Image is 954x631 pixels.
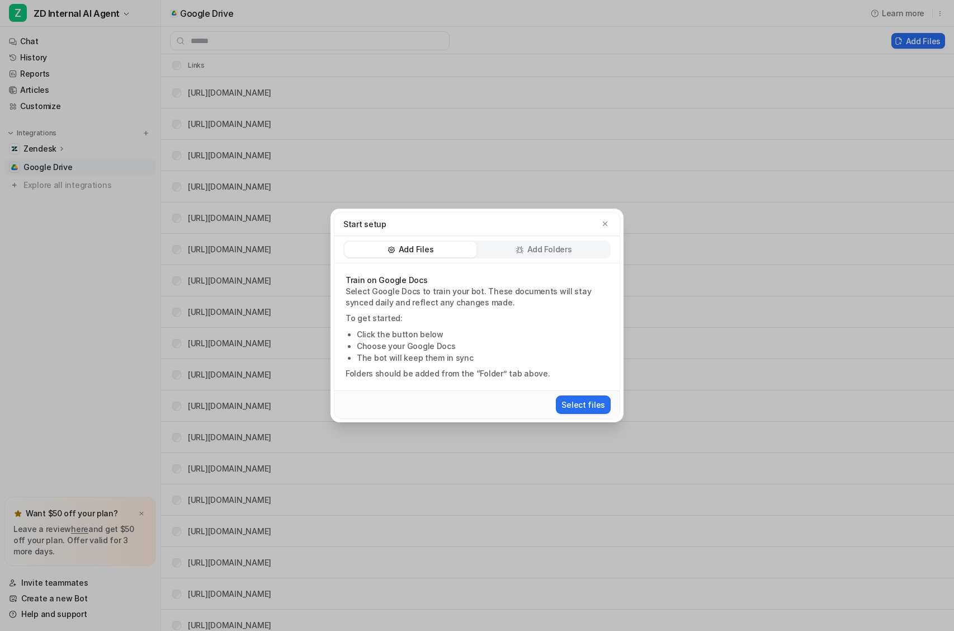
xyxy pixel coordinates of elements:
[343,218,386,230] p: Start setup
[346,368,608,379] p: Folders should be added from the “Folder” tab above.
[346,286,608,308] p: Select Google Docs to train your bot. These documents will stay synced daily and reflect any chan...
[357,340,608,352] li: Choose your Google Docs
[357,328,608,340] li: Click the button below
[357,352,608,364] li: The bot will keep them in sync
[527,244,572,255] p: Add Folders
[399,244,433,255] p: Add Files
[346,313,608,324] p: To get started:
[556,395,611,414] button: Select files
[346,275,608,286] p: Train on Google Docs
